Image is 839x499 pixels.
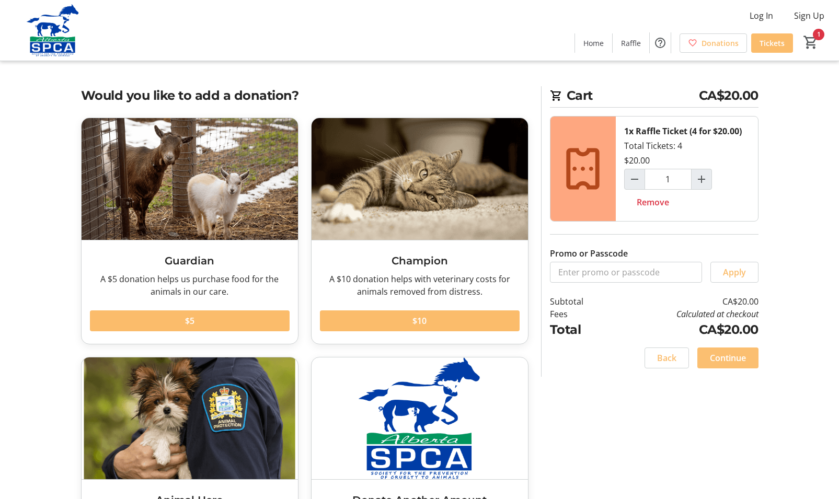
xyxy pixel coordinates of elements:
[550,86,758,108] h2: Cart
[624,192,682,213] button: Remove
[610,308,758,320] td: Calculated at checkout
[575,33,612,53] a: Home
[616,117,758,221] div: Total Tickets: 4
[637,196,669,208] span: Remove
[583,38,604,49] span: Home
[320,273,520,298] div: A $10 donation helps with veterinary costs for animals removed from distress.
[610,320,758,339] td: CA$20.00
[550,308,611,320] td: Fees
[312,357,528,479] img: Donate Another Amount
[697,347,758,368] button: Continue
[760,38,785,49] span: Tickets
[710,262,758,283] button: Apply
[90,310,290,331] button: $5
[90,273,290,298] div: A $5 donation helps us purchase food for the animals in our care.
[645,347,689,368] button: Back
[81,86,528,105] h2: Would you like to add a donation?
[794,9,824,22] span: Sign Up
[624,154,650,167] div: $20.00
[90,253,290,269] h3: Guardian
[741,7,781,24] button: Log In
[625,169,645,189] button: Decrement by one
[412,315,427,327] span: $10
[550,262,702,283] input: Enter promo or passcode
[801,33,820,52] button: Cart
[723,266,746,278] span: Apply
[650,32,671,53] button: Help
[702,38,739,49] span: Donations
[312,118,528,240] img: Champion
[680,33,747,53] a: Donations
[621,38,641,49] span: Raffle
[550,295,611,308] td: Subtotal
[82,357,298,479] img: Animal Hero
[550,247,628,260] label: Promo or Passcode
[185,315,194,327] span: $5
[751,33,793,53] a: Tickets
[710,352,746,364] span: Continue
[645,169,692,190] input: Raffle Ticket (4 for $20.00) Quantity
[82,118,298,240] img: Guardian
[692,169,711,189] button: Increment by one
[320,310,520,331] button: $10
[624,125,742,137] div: 1x Raffle Ticket (4 for $20.00)
[610,295,758,308] td: CA$20.00
[613,33,649,53] a: Raffle
[550,320,611,339] td: Total
[6,4,99,56] img: Alberta SPCA's Logo
[750,9,773,22] span: Log In
[699,86,758,105] span: CA$20.00
[657,352,676,364] span: Back
[320,253,520,269] h3: Champion
[786,7,833,24] button: Sign Up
